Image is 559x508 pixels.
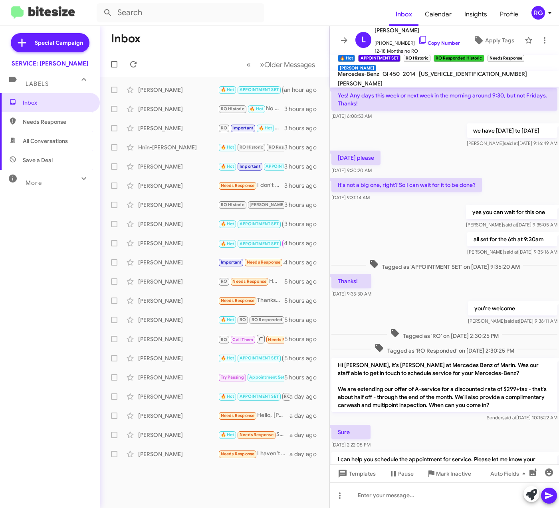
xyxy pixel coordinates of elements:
[338,70,379,77] span: Mercedes-Benz
[138,258,218,266] div: [PERSON_NAME]
[240,164,260,169] span: Important
[331,151,381,165] p: [DATE] please
[221,260,242,265] span: Important
[467,140,557,146] span: [PERSON_NAME] [DATE] 9:16:49 AM
[26,179,42,187] span: More
[331,178,482,192] p: It's not a big one, right? So I can wait for it to be done?
[494,3,525,26] span: Profile
[250,202,285,207] span: [PERSON_NAME]
[284,373,323,381] div: 5 hours ago
[398,466,414,481] span: Pause
[218,181,284,190] div: I don't remember this recommendation. There was a screw in one and you asked if I wanted to repla...
[284,297,323,305] div: 5 hours ago
[488,55,524,62] small: Needs Response
[240,317,246,322] span: RO
[250,106,263,111] span: 🔥 Hot
[264,60,315,69] span: Older Messages
[284,278,323,286] div: 5 hours ago
[138,450,218,458] div: [PERSON_NAME]
[266,164,305,169] span: APPOINTMENT SET
[221,375,244,380] span: Try Pausing
[289,393,323,401] div: a day ago
[284,239,323,247] div: 4 hours ago
[218,430,289,439] div: Sorry! One more question. My wife just told me the windshield fluid is leaking. How much to fix t...
[240,87,279,92] span: APPOINTMENT SET
[221,125,227,131] span: RO
[331,167,372,173] span: [DATE] 9:30:20 AM
[284,105,323,113] div: 3 hours ago
[331,291,371,297] span: [DATE] 9:35:30 AM
[138,393,218,401] div: [PERSON_NAME]
[221,317,234,322] span: 🔥 Hot
[138,316,218,324] div: [PERSON_NAME]
[284,124,323,132] div: 3 hours ago
[221,145,234,150] span: 🔥 Hot
[35,39,83,47] span: Special Campaign
[218,258,284,267] div: The car was there for over a week to have two stickers put on. Additionally, there is an over the...
[531,6,545,20] div: RG
[138,373,218,381] div: [PERSON_NAME]
[232,279,266,284] span: Needs Response
[218,123,284,133] div: I understand, we also wash your vehicle and provide you a loaner . All are tires come with a 1 ye...
[221,451,255,456] span: Needs Response
[485,33,514,48] span: Apply Tags
[418,3,458,26] a: Calendar
[138,143,218,151] div: Hnin-[PERSON_NAME]
[240,432,274,437] span: Needs Response
[284,335,323,343] div: 5 hours ago
[284,163,323,171] div: 3 hours ago
[138,431,218,439] div: [PERSON_NAME]
[249,375,284,380] span: Appointment Set
[284,143,323,151] div: 3 hours ago
[138,124,218,132] div: [PERSON_NAME]
[466,33,521,48] button: Apply Tags
[138,297,218,305] div: [PERSON_NAME]
[436,466,471,481] span: Mark Inactive
[252,317,282,322] span: RO Responded
[240,241,279,246] span: APPOINTMENT SET
[284,86,323,94] div: an hour ago
[221,355,234,361] span: 🔥 Hot
[467,123,557,138] p: we have [DATE] to [DATE]
[389,3,418,26] a: Inbox
[221,337,227,342] span: RO
[111,32,141,45] h1: Inbox
[289,450,323,458] div: a day ago
[466,205,557,219] p: yes you can wait for this one
[240,145,263,150] span: RO Historic
[218,449,289,458] div: I haven't been in contact about bringing my car in.
[331,88,557,111] p: Yes! Any days this week or next week in the morning around 9:30, but not Fridays. Thanks!
[331,194,370,200] span: [DATE] 9:31:14 AM
[221,413,255,418] span: Needs Response
[218,104,284,113] div: No problem! Take your time, and let me know if you have any other questions.
[284,354,323,362] div: 5 hours ago
[23,99,91,107] span: Inbox
[458,3,494,26] a: Insights
[240,355,279,361] span: APPOINTMENT SET
[371,343,517,355] span: Tagged as 'RO Responded' on [DATE] 2:30:25 PM
[218,411,289,420] div: Hello, [PERSON_NAME], and thank you for your note .... I'm well out of your Neighbourhood, and ne...
[221,202,244,207] span: RO Historic
[12,60,88,67] div: SERVICE: [PERSON_NAME]
[242,56,320,73] nav: Page navigation example
[331,452,557,474] p: I can help you schedule the appointment for service. Please let me know your preferred date and t...
[232,125,253,131] span: Important
[232,337,253,342] span: Call Them
[138,239,218,247] div: [PERSON_NAME]
[289,412,323,420] div: a day ago
[284,220,323,228] div: 3 hours ago
[23,156,53,164] span: Save a Deal
[490,466,529,481] span: Auto Fields
[361,34,366,46] span: L
[138,163,218,171] div: [PERSON_NAME]
[331,425,371,439] p: Sure
[260,60,264,69] span: »
[242,56,256,73] button: Previous
[221,164,234,169] span: 🔥 Hot
[419,70,527,77] span: [US_VEHICLE_IDENTIFICATION_NUMBER]
[138,354,218,362] div: [PERSON_NAME]
[330,466,382,481] button: Templates
[218,334,284,344] div: Inbound Call
[484,466,535,481] button: Auto Fields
